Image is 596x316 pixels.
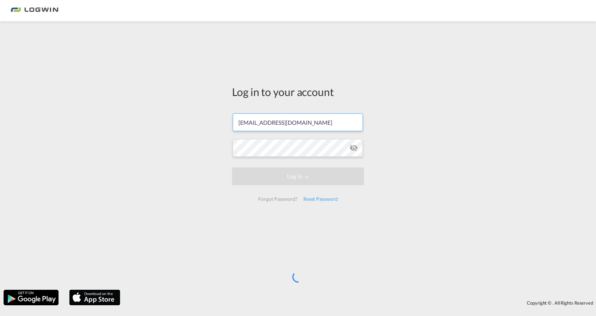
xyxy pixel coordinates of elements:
[349,144,358,152] md-icon: icon-eye-off
[124,297,596,309] div: Copyright © . All Rights Reserved
[68,289,121,306] img: apple.png
[3,289,59,306] img: google.png
[232,167,364,185] button: LOGIN
[233,113,363,131] input: Enter email/phone number
[300,193,341,205] div: Reset Password
[11,3,59,19] img: bc73a0e0d8c111efacd525e4c8ad7d32.png
[255,193,300,205] div: Forgot Password?
[232,84,364,99] div: Log in to your account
